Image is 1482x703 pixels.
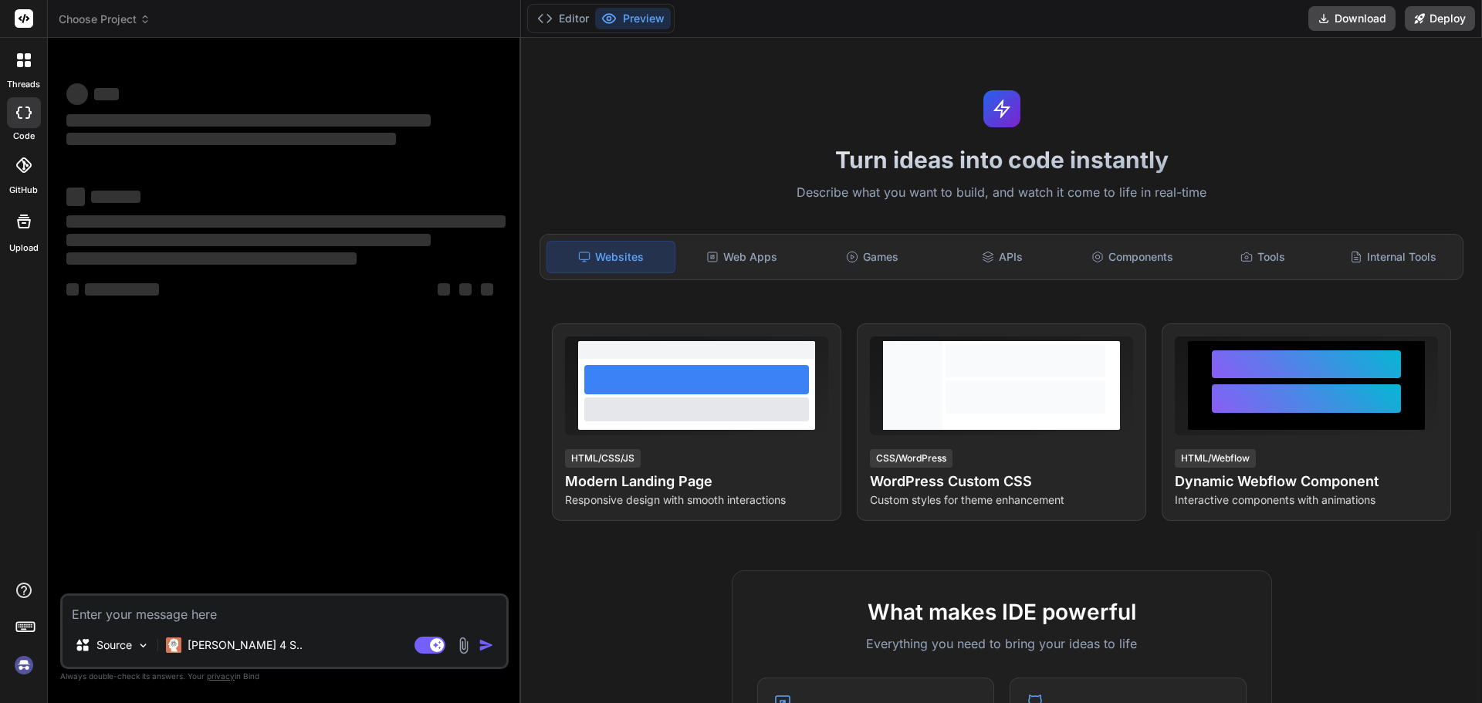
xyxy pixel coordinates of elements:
[91,191,140,203] span: ‌
[1175,449,1256,468] div: HTML/Webflow
[455,637,472,654] img: attachment
[479,637,494,653] img: icon
[13,130,35,143] label: code
[1069,241,1196,273] div: Components
[7,78,40,91] label: threads
[481,283,493,296] span: ‌
[1175,471,1438,492] h4: Dynamic Webflow Component
[939,241,1066,273] div: APIs
[565,449,641,468] div: HTML/CSS/JS
[565,471,828,492] h4: Modern Landing Page
[188,637,303,653] p: [PERSON_NAME] 4 S..
[809,241,936,273] div: Games
[546,241,675,273] div: Websites
[438,283,450,296] span: ‌
[1405,6,1475,31] button: Deploy
[1329,241,1457,273] div: Internal Tools
[1308,6,1396,31] button: Download
[595,8,671,29] button: Preview
[870,492,1133,508] p: Custom styles for theme enhancement
[530,146,1473,174] h1: Turn ideas into code instantly
[166,637,181,653] img: Claude 4 Sonnet
[66,133,396,145] span: ‌
[66,83,88,105] span: ‌
[530,183,1473,203] p: Describe what you want to build, and watch it come to life in real-time
[11,652,37,678] img: signin
[66,283,79,296] span: ‌
[1175,492,1438,508] p: Interactive components with animations
[66,114,431,127] span: ‌
[59,12,151,27] span: Choose Project
[66,215,506,228] span: ‌
[1199,241,1327,273] div: Tools
[66,252,357,265] span: ‌
[757,634,1247,653] p: Everything you need to bring your ideas to life
[459,283,472,296] span: ‌
[9,242,39,255] label: Upload
[531,8,595,29] button: Editor
[207,671,235,681] span: privacy
[94,88,119,100] span: ‌
[9,184,38,197] label: GitHub
[870,471,1133,492] h4: WordPress Custom CSS
[137,639,150,652] img: Pick Models
[60,669,509,684] p: Always double-check its answers. Your in Bind
[96,637,132,653] p: Source
[85,283,159,296] span: ‌
[870,449,952,468] div: CSS/WordPress
[66,188,85,206] span: ‌
[678,241,806,273] div: Web Apps
[66,234,431,246] span: ‌
[757,596,1247,628] h2: What makes IDE powerful
[565,492,828,508] p: Responsive design with smooth interactions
